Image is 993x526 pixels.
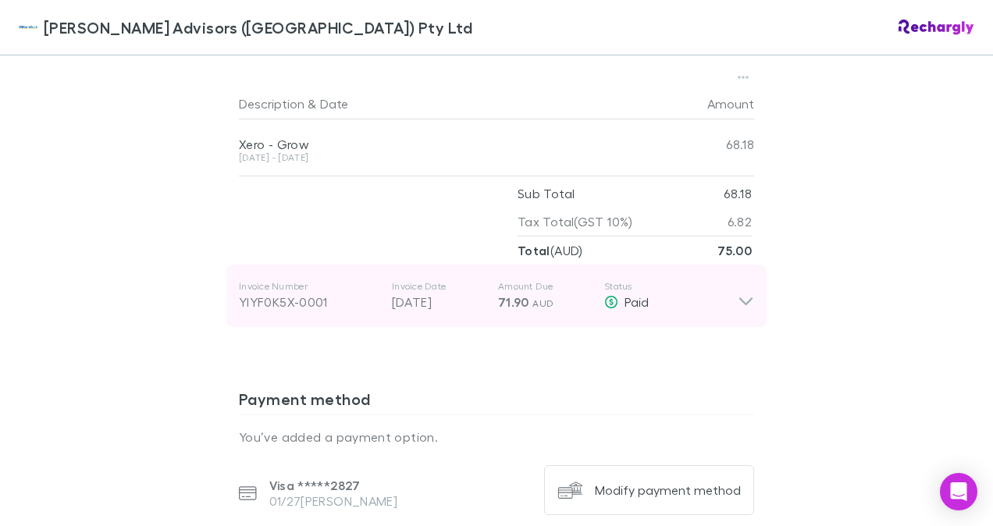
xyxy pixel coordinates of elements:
strong: 75.00 [717,243,752,258]
strong: Total [518,243,550,258]
button: Date [320,88,348,119]
p: [DATE] [392,293,486,311]
p: Sub Total [518,179,575,208]
p: Status [604,280,738,293]
button: Description [239,88,304,119]
div: & [239,88,654,119]
p: ( AUD ) [518,236,583,265]
div: [DATE] - [DATE] [239,153,660,162]
img: Modify payment method's Logo [557,478,582,503]
img: William Buck Advisors (WA) Pty Ltd's Logo [19,18,37,37]
span: [PERSON_NAME] Advisors ([GEOGRAPHIC_DATA]) Pty Ltd [44,16,472,39]
h3: Payment method [239,389,754,414]
button: Modify payment method [544,465,754,515]
p: 01/27 [PERSON_NAME] [269,493,398,509]
p: 68.18 [724,179,752,208]
div: Xero - Grow [239,137,660,152]
span: Paid [625,294,649,309]
p: Amount Due [498,280,592,293]
span: AUD [532,297,553,309]
span: 71.90 [498,294,529,310]
p: Invoice Date [392,280,486,293]
div: Modify payment method [595,482,741,498]
p: 6.82 [728,208,752,236]
div: YIYF0K5X-0001 [239,293,379,311]
div: Invoice NumberYIYF0K5X-0001Invoice Date[DATE]Amount Due71.90 AUDStatusPaid [226,265,767,327]
img: Rechargly Logo [899,20,974,35]
p: Tax Total (GST 10%) [518,208,633,236]
div: 68.18 [660,119,754,169]
div: Open Intercom Messenger [940,473,977,510]
p: You’ve added a payment option. [239,428,754,446]
p: Invoice Number [239,280,379,293]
